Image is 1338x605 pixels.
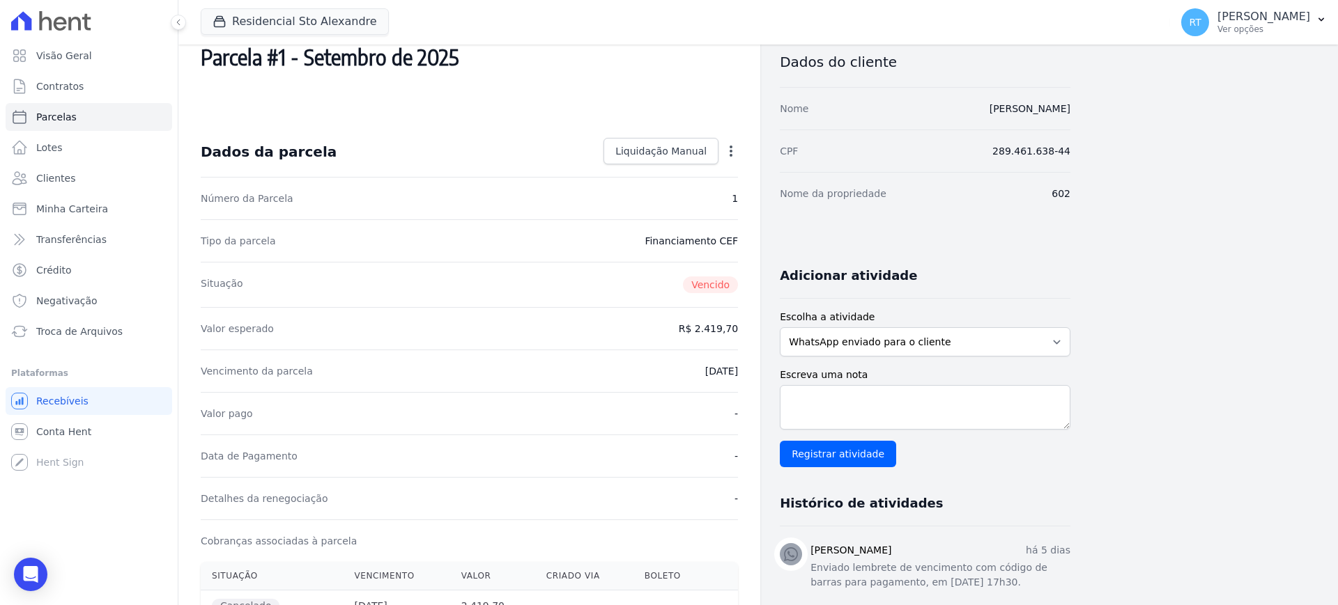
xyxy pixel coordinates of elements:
a: Minha Carteira [6,195,172,223]
a: Transferências [6,226,172,253]
p: [PERSON_NAME] [1217,10,1310,24]
a: Visão Geral [6,42,172,70]
a: Conta Hent [6,418,172,446]
a: Crédito [6,256,172,284]
span: Lotes [36,141,63,155]
div: Open Intercom Messenger [14,558,47,591]
p: Ver opções [1217,24,1310,35]
span: RT [1189,17,1201,27]
span: Crédito [36,263,72,277]
span: Visão Geral [36,49,92,63]
div: Plataformas [11,365,167,382]
span: Conta Hent [36,425,91,439]
span: Transferências [36,233,107,246]
a: Troca de Arquivos [6,317,172,345]
span: Contratos [36,79,84,93]
a: Contratos [6,72,172,100]
a: Parcelas [6,103,172,131]
span: Clientes [36,171,75,185]
span: Negativação [36,294,98,308]
button: RT [PERSON_NAME] Ver opções [1170,3,1338,42]
a: Negativação [6,287,172,315]
button: Residencial Sto Alexandre [201,8,389,35]
span: Parcelas [36,110,77,124]
a: Clientes [6,164,172,192]
a: Recebíveis [6,387,172,415]
span: Troca de Arquivos [36,324,123,338]
span: Recebíveis [36,394,89,408]
span: Minha Carteira [36,202,108,216]
a: Lotes [6,134,172,162]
